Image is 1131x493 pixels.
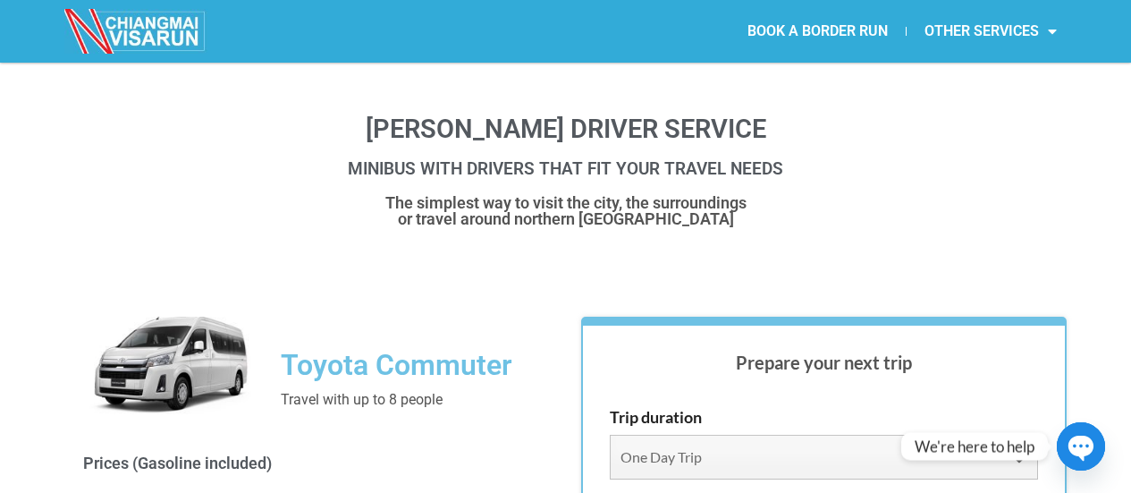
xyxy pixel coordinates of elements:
[907,11,1075,52] a: OTHER SERVICES
[610,408,702,426] label: Trip duration
[65,160,1067,177] h2: MINIBUS WITH DRIVERS THAT FIT YOUR TRAVEL NEEDS
[565,11,1075,52] nav: Menu
[281,348,512,382] span: Toyota Commuter
[730,11,906,52] a: BOOK A BORDER RUN
[65,116,1067,142] h1: [PERSON_NAME] DRIVER SERVICE
[83,455,551,472] h4: Prices (Gasoline included)
[610,348,1038,377] h3: Prepare your next trip
[281,388,550,412] p: Travel with up to 8 people
[65,195,1067,227] h4: The simplest way to visit the city, the surroundings or travel around northern [GEOGRAPHIC_DATA]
